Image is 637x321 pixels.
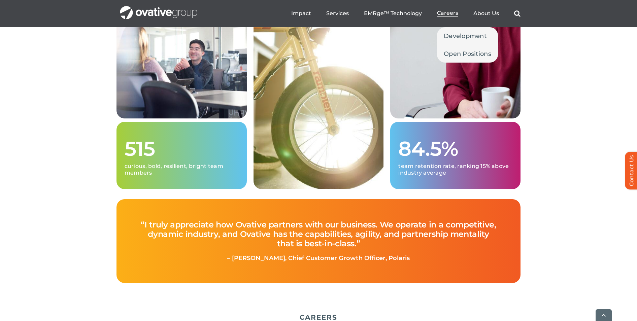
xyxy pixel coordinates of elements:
p: curious, bold, resilient, bright team members [125,163,239,176]
nav: Menu [291,3,521,24]
img: Home – Grid 1 [116,14,247,118]
span: Open Positions [444,49,491,59]
a: Services [326,10,349,17]
a: Development [437,27,498,45]
a: OG_Full_horizontal_WHT [120,5,197,12]
a: EMRge™ Technology [364,10,422,17]
p: team retention rate, ranking 15% above industry average [398,163,512,176]
span: Careers [437,10,458,16]
a: Open Positions [437,45,498,63]
h1: 84.5% [398,138,512,159]
p: – [PERSON_NAME], Chief Customer Growth Officer, Polaris [132,255,505,262]
a: Careers [437,10,458,17]
a: Impact [291,10,311,17]
span: Development [444,31,487,41]
a: About Us [473,10,499,17]
a: Search [514,10,521,17]
img: Home – Grid 2 [254,14,384,189]
h4: “I truly appreciate how Ovative partners with our business. We operate in a competitive, dynamic ... [132,213,505,255]
h1: 515 [125,138,239,159]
